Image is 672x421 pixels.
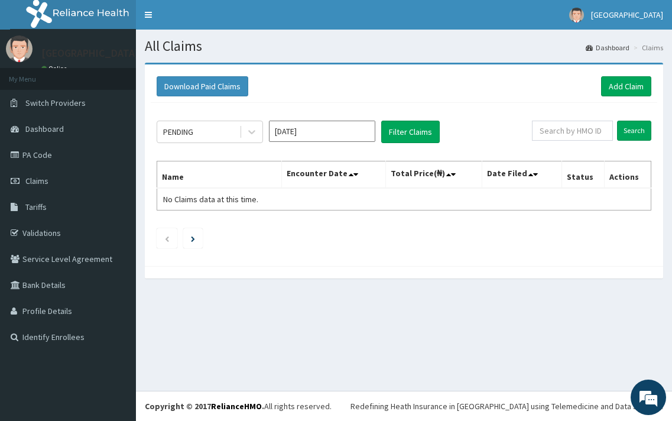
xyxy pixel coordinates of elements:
img: User Image [6,35,33,62]
span: Switch Providers [25,98,86,108]
img: User Image [569,8,584,22]
th: Date Filed [482,161,561,189]
span: No Claims data at this time. [163,194,258,205]
li: Claims [631,43,663,53]
span: Dashboard [25,124,64,134]
th: Name [157,161,282,189]
h1: All Claims [145,38,663,54]
span: Tariffs [25,202,47,212]
footer: All rights reserved. [136,391,672,421]
a: Dashboard [586,43,629,53]
input: Search [617,121,651,141]
div: PENDING [163,126,193,138]
div: Redefining Heath Insurance in [GEOGRAPHIC_DATA] using Telemedicine and Data Science! [350,400,663,412]
a: RelianceHMO [211,401,262,412]
span: Claims [25,176,48,186]
span: [GEOGRAPHIC_DATA] [591,9,663,20]
th: Actions [605,161,651,189]
th: Total Price(₦) [385,161,482,189]
input: Select Month and Year [269,121,375,142]
a: Online [41,64,70,73]
strong: Copyright © 2017 . [145,401,264,412]
input: Search by HMO ID [532,121,613,141]
a: Add Claim [601,76,651,96]
button: Filter Claims [381,121,440,143]
a: Previous page [164,233,170,244]
th: Status [561,161,605,189]
p: [GEOGRAPHIC_DATA] [41,48,139,59]
button: Download Paid Claims [157,76,248,96]
th: Encounter Date [281,161,385,189]
a: Next page [191,233,195,244]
